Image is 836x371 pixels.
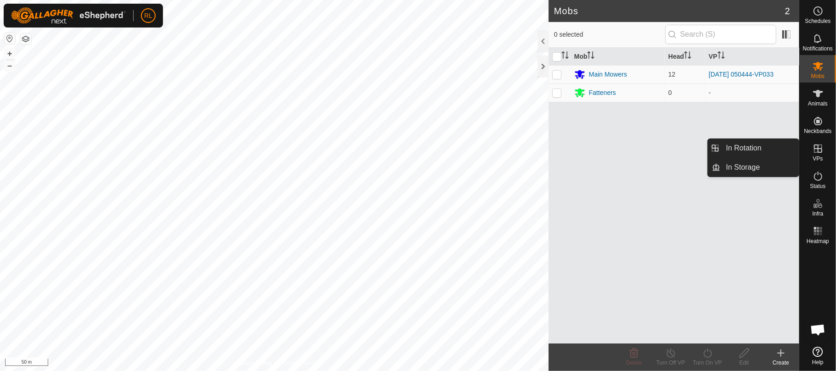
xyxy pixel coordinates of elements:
[4,33,15,44] button: Reset Map
[665,48,705,66] th: Head
[11,7,126,24] img: Gallagher Logo
[561,53,569,60] p-sorticon: Activate to sort
[589,88,616,98] div: Fatteners
[708,139,799,157] li: In Rotation
[554,30,665,39] span: 0 selected
[804,128,831,134] span: Neckbands
[589,70,627,79] div: Main Mowers
[804,316,832,343] div: Open chat
[726,359,763,367] div: Edit
[705,48,799,66] th: VP
[668,89,672,96] span: 0
[665,25,776,44] input: Search (S)
[800,343,836,369] a: Help
[652,359,689,367] div: Turn Off VP
[668,71,676,78] span: 12
[813,156,823,161] span: VPs
[808,101,828,106] span: Animals
[144,11,152,21] span: RL
[283,359,310,367] a: Contact Us
[726,143,762,154] span: In Rotation
[20,33,31,44] button: Map Layers
[587,53,595,60] p-sorticon: Activate to sort
[785,4,790,18] span: 2
[721,139,799,157] a: In Rotation
[571,48,665,66] th: Mob
[709,71,774,78] a: [DATE] 050444-VP033
[4,48,15,59] button: +
[4,60,15,71] button: –
[805,18,830,24] span: Schedules
[238,359,272,367] a: Privacy Policy
[812,211,823,216] span: Infra
[554,6,785,17] h2: Mobs
[708,158,799,177] li: In Storage
[626,360,642,366] span: Delete
[807,238,829,244] span: Heatmap
[726,162,760,173] span: In Storage
[812,360,824,365] span: Help
[718,53,725,60] p-sorticon: Activate to sort
[811,73,825,79] span: Mobs
[689,359,726,367] div: Turn On VP
[721,158,799,177] a: In Storage
[803,46,833,51] span: Notifications
[705,83,799,102] td: -
[763,359,799,367] div: Create
[810,183,825,189] span: Status
[684,53,691,60] p-sorticon: Activate to sort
